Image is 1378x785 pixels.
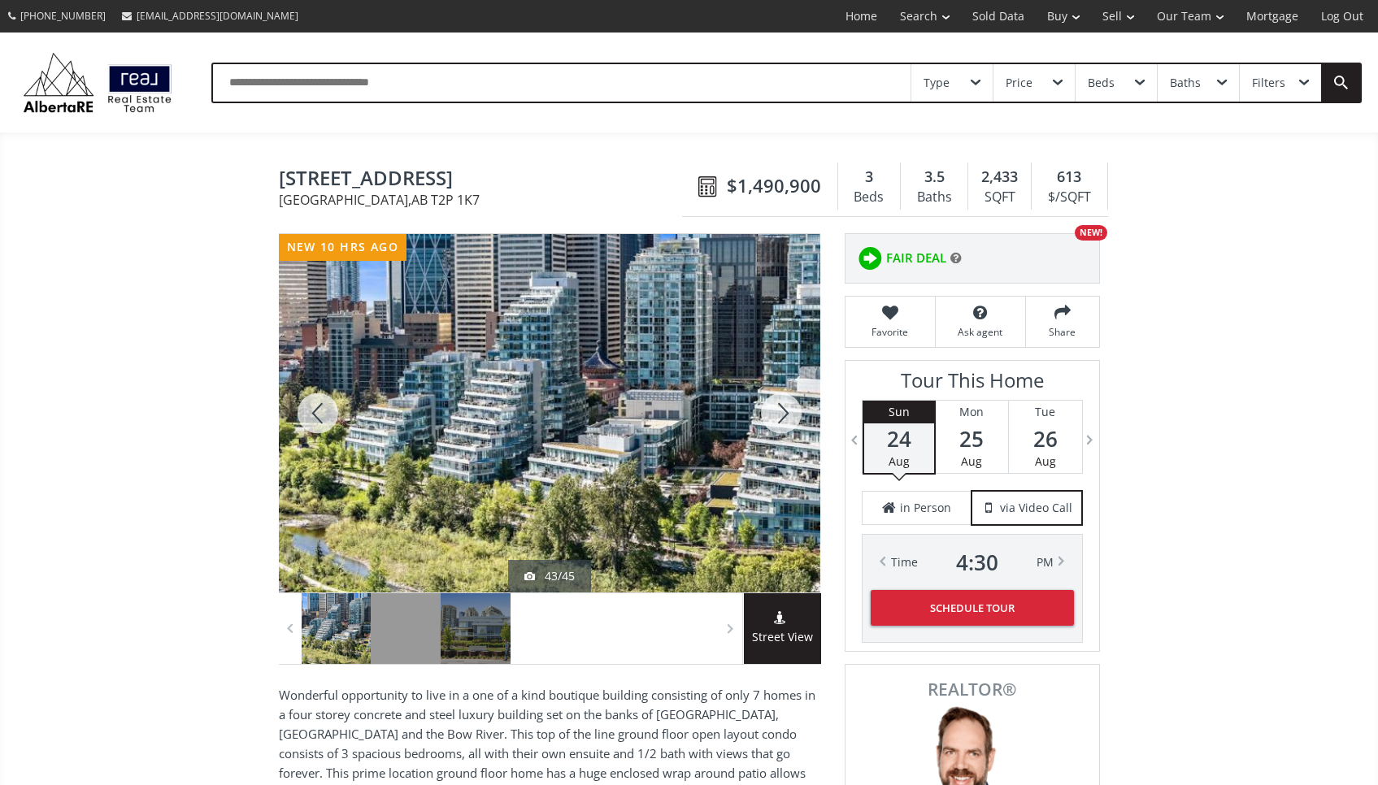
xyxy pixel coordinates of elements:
[1088,77,1115,89] div: Beds
[727,173,821,198] span: $1,490,900
[864,427,934,450] span: 24
[891,551,1054,574] div: Time PM
[744,628,821,647] span: Street View
[886,249,946,267] span: FAIR DEAL
[846,185,892,210] div: Beds
[1034,325,1091,339] span: Share
[279,234,820,592] div: 88 Waterfront Mews SW #102 Calgary, AB T2P 1K7 - Photo 43 of 45
[1000,500,1072,516] span: via Video Call
[114,1,306,31] a: [EMAIL_ADDRESS][DOMAIN_NAME]
[864,401,934,423] div: Sun
[936,427,1008,450] span: 25
[1170,77,1201,89] div: Baths
[863,681,1081,698] span: REALTOR®
[1035,453,1056,469] span: Aug
[981,167,1018,188] span: 2,433
[279,167,688,193] span: 88 Waterfront Mews SW #102
[279,234,407,261] div: new 10 hrs ago
[846,167,892,188] div: 3
[20,9,106,23] span: [PHONE_NUMBER]
[1006,77,1032,89] div: Price
[16,49,179,116] img: Logo
[961,453,982,469] span: Aug
[854,325,927,339] span: Favorite
[924,77,950,89] div: Type
[1009,427,1082,450] span: 26
[956,551,998,574] span: 4 : 30
[1040,167,1098,188] div: 613
[279,193,688,206] span: [GEOGRAPHIC_DATA] , AB T2P 1K7
[936,401,1008,423] div: Mon
[900,500,951,516] span: in Person
[1009,401,1082,423] div: Tue
[909,167,959,188] div: 3.5
[944,325,1017,339] span: Ask agent
[889,453,910,469] span: Aug
[524,568,575,584] div: 43/45
[137,9,298,23] span: [EMAIL_ADDRESS][DOMAIN_NAME]
[854,242,886,275] img: rating icon
[1252,77,1285,89] div: Filters
[909,185,959,210] div: Baths
[871,590,1074,626] button: Schedule Tour
[1075,225,1107,241] div: NEW!
[862,369,1083,400] h3: Tour This Home
[976,185,1023,210] div: SQFT
[1040,185,1098,210] div: $/SQFT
